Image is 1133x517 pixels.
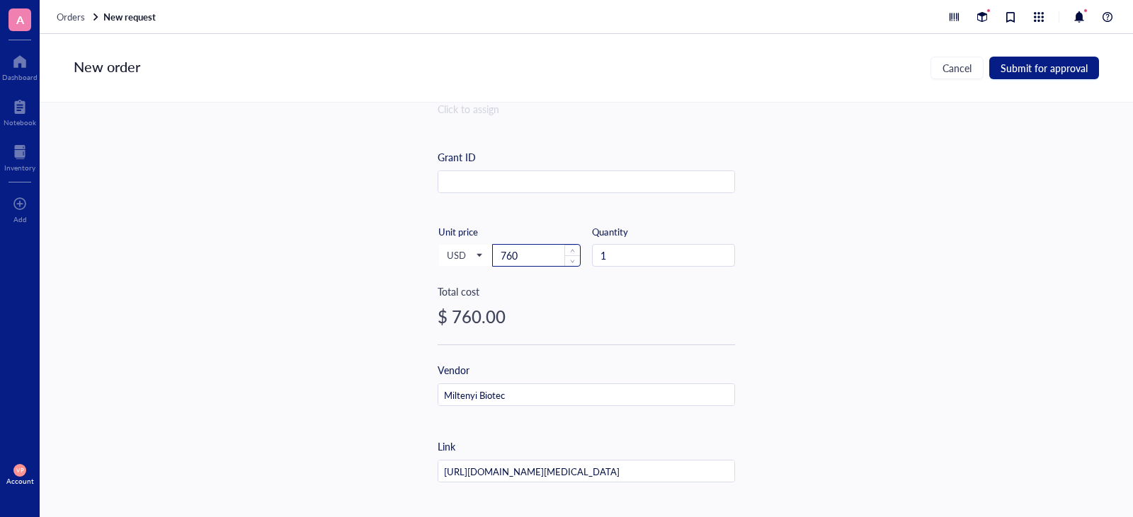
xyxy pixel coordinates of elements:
[4,118,36,127] div: Notebook
[438,284,735,299] div: Total cost
[570,248,575,253] span: up
[989,57,1099,79] button: Submit for approval
[438,101,735,117] div: Click to assign
[570,259,575,264] span: down
[564,245,580,255] span: Increase Value
[13,215,27,223] div: Add
[57,10,85,23] span: Orders
[4,163,35,172] div: Inventory
[564,255,580,266] span: Decrease Value
[943,62,972,74] span: Cancel
[4,95,36,127] a: Notebook
[438,226,527,238] div: Unit price
[930,57,984,79] button: Cancel
[438,362,469,378] div: Vendor
[16,11,24,28] span: A
[103,11,159,23] a: New request
[6,477,34,485] div: Account
[2,50,38,81] a: Dashboard
[57,11,101,23] a: Orders
[438,305,735,327] div: $ 760.00
[74,57,140,79] div: New order
[438,438,455,454] div: Link
[592,226,735,238] div: Quantity
[1001,62,1088,74] span: Submit for approval
[16,467,23,473] span: VP
[2,73,38,81] div: Dashboard
[438,149,476,165] div: Grant ID
[447,249,482,262] span: USD
[4,141,35,172] a: Inventory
